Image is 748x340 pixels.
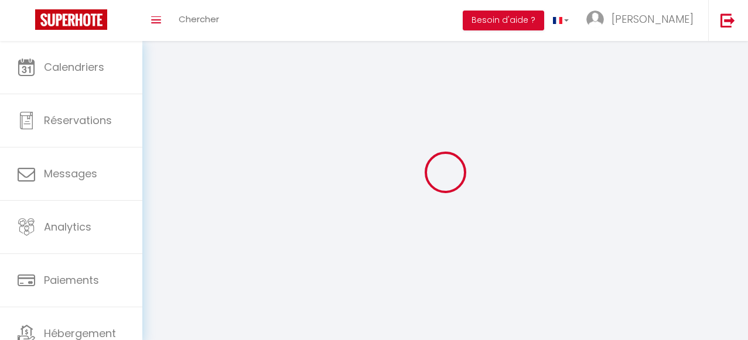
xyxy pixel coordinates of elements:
span: [PERSON_NAME] [612,12,694,26]
span: Messages [44,166,97,181]
img: Super Booking [35,9,107,30]
span: Réservations [44,113,112,128]
span: Paiements [44,273,99,287]
img: ... [586,11,604,28]
span: Calendriers [44,60,104,74]
span: Analytics [44,219,91,234]
img: logout [720,13,735,28]
span: Chercher [179,13,219,25]
button: Besoin d'aide ? [463,11,544,30]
